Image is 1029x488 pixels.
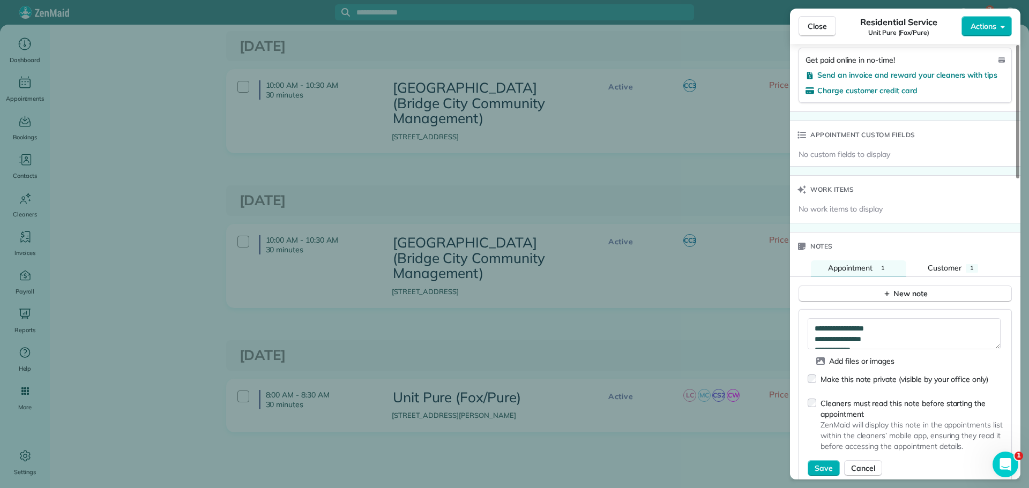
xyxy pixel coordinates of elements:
span: Residential Service [860,16,937,28]
iframe: Intercom live chat [993,452,1018,477]
span: Customer [928,263,961,273]
label: Cleaners must read this note before starting the appointment [821,398,1003,419]
span: Work items [810,184,854,195]
span: 1 [1015,452,1023,460]
span: Appointment [828,263,873,273]
span: Get paid online in no-time! [806,55,895,65]
span: 1 [881,264,885,272]
span: ZenMaid will display this note in the appointments list within the cleaners’ mobile app, ensuring... [821,419,1003,452]
div: New note [883,288,928,299]
span: Notes [810,241,833,252]
span: Appointment custom fields [810,130,915,140]
button: Close [799,16,836,36]
button: New note [799,286,1012,302]
span: Send an invoice and reward your cleaners with tips [817,70,997,80]
button: Cancel [844,460,882,476]
span: Save [815,463,833,474]
span: Add files or images [829,356,894,366]
span: No custom fields to display [799,149,890,160]
button: Add files or images [808,354,903,369]
label: Make this note private (visible by your office only) [821,374,988,385]
span: Cancel [851,463,875,474]
span: Charge customer credit card [817,86,918,95]
button: Save [808,460,840,476]
span: Unit Pure (Fox/Pure) [868,28,929,37]
span: 1 [970,264,974,272]
span: Actions [971,21,996,32]
span: No work items to display [799,204,883,214]
span: Close [808,21,827,32]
